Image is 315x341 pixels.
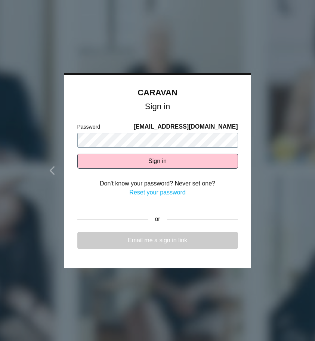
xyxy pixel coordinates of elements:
div: Don't know your password? Never set one? [77,179,238,188]
button: Sign in [77,154,238,169]
a: Reset your password [129,189,185,196]
h1: Sign in [77,103,238,110]
a: Email me a sign in link [77,232,238,249]
span: [EMAIL_ADDRESS][DOMAIN_NAME] [133,122,238,131]
a: CARAVAN [138,88,177,97]
div: or [148,210,167,229]
label: Password [77,123,100,131]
